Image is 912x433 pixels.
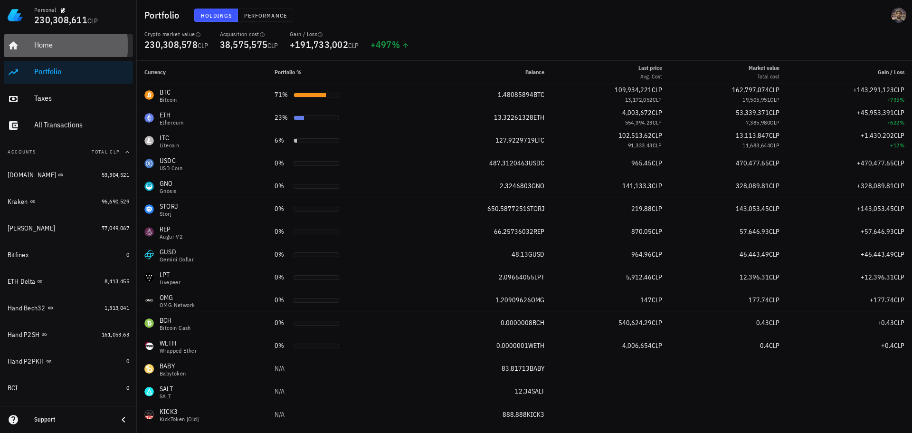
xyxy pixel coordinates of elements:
span: CLP [87,17,98,25]
span: 13,113,847 [736,131,769,140]
span: 147 [640,296,652,304]
span: CLP [894,273,904,281]
span: CLP [652,250,662,259]
span: CLP [894,250,904,259]
span: +143,291,123 [853,86,894,94]
span: Performance [244,12,287,19]
div: USD Coin [160,165,182,171]
div: 0% [275,295,290,305]
div: +735 [795,95,904,105]
span: 143,053.45 [736,204,769,213]
span: 83.81713 [502,364,530,373]
span: CLP [653,96,662,103]
div: Bitcoin [160,97,177,103]
span: BTC [533,90,544,99]
span: 141,133.3 [622,182,652,190]
img: LedgiFi [8,8,23,23]
span: CLP [769,341,779,350]
div: Support [34,416,110,423]
span: 1.20909626 [495,296,531,304]
span: 1.48085894 [498,90,533,99]
span: CLP [653,142,662,149]
span: 53,304,521 [102,171,129,178]
div: 6% [275,135,290,145]
span: 487.3120463 [489,159,529,167]
span: +0.4 [881,341,894,350]
span: LTC [535,136,544,144]
span: % [900,119,904,126]
span: CLP [894,227,904,236]
span: 48.13 [512,250,528,259]
div: BCI [8,384,18,392]
span: Currency [144,68,166,76]
a: [DOMAIN_NAME] 53,304,521 [4,164,133,186]
span: CLP [894,204,904,213]
span: +1,430,202 [861,131,894,140]
a: All Transactions [4,114,133,137]
span: CLP [894,159,904,167]
span: 650.5877251 [487,204,527,213]
span: 0 [126,357,129,365]
span: 965.45 [631,159,652,167]
button: Holdings [194,9,238,22]
div: BCH [160,316,191,325]
span: 4,006,654 [622,341,652,350]
span: 161,053.63 [102,331,129,338]
span: 2.09664055 [499,273,534,281]
span: USDC [529,159,544,167]
span: 53,339,371 [736,108,769,117]
span: +470,477.65 [857,159,894,167]
span: Total CLP [92,149,120,155]
div: Hand Bech32 [8,304,46,312]
span: Gain / Loss [878,68,904,76]
a: Hand Bech32 1,313,041 [4,297,133,319]
th: Currency [137,61,267,84]
span: CLP [652,182,662,190]
div: KickToken [old] [160,416,199,422]
div: KICK3-icon [144,410,154,419]
div: SALT [160,384,173,394]
div: Ethereum [160,120,183,125]
div: 23% [275,113,290,123]
div: ETH [160,110,183,120]
div: SALT-icon [144,387,154,396]
span: CLP [652,341,662,350]
span: 870.05 [631,227,652,236]
div: SALT [160,394,173,399]
div: 0% [275,318,290,328]
span: 470,477.65 [736,159,769,167]
span: CLP [348,41,359,50]
div: LTC [160,133,179,143]
span: 540,624.29 [618,318,652,327]
span: 66.25736032 [494,227,533,236]
div: GUSD [160,247,194,257]
a: Bitfinex 0 [4,243,133,266]
div: OMG [160,293,195,302]
a: Home [4,34,133,57]
div: 0% [275,341,290,351]
span: CLP [652,131,662,140]
span: +46,443.49 [861,250,894,259]
span: 328,089.81 [736,182,769,190]
div: [DOMAIN_NAME] [8,171,56,179]
th: Gain / Loss: Not sorted. Activate to sort ascending. [787,61,912,84]
span: CLP [894,341,904,350]
div: Home [34,40,129,49]
span: BCH [532,318,544,327]
a: Kraken 96,690,529 [4,190,133,213]
span: CLP [894,182,904,190]
a: BCI 0 [4,376,133,399]
span: Portfolio % [275,68,302,76]
span: CLP [770,119,779,126]
span: 230,308,611 [34,13,87,26]
div: Hand P2SH [8,331,39,339]
span: N/A [275,387,285,395]
div: KICK3 [160,407,199,416]
a: Hand P2SH 161,053.63 [4,323,133,346]
span: SALT [532,387,544,395]
div: Total cost [749,72,779,81]
div: ETH-icon [144,113,154,123]
div: Acquisition cost [220,30,278,38]
span: +191,733,002 [290,38,348,51]
span: 177.74 [749,296,769,304]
